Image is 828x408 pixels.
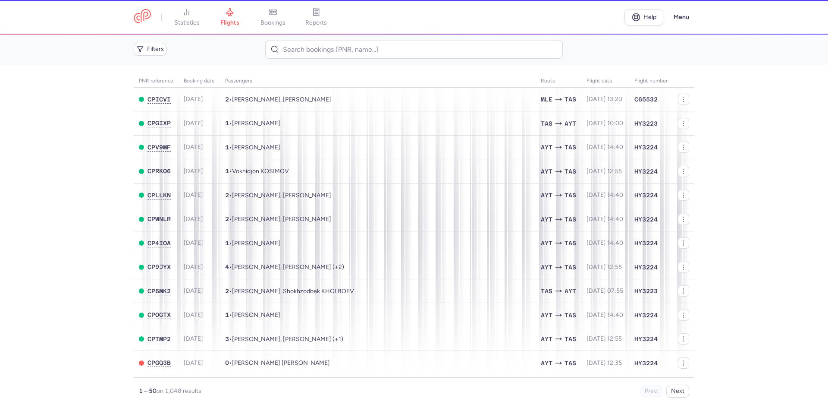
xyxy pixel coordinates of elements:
[634,167,658,176] span: HY3224
[179,75,220,88] th: Booking date
[634,287,658,295] span: HY3223
[232,240,280,247] span: Nuriddin ALIEV
[565,286,576,296] span: Antalya, Antalya, Turkey
[184,239,203,247] span: [DATE]
[565,310,576,320] span: Tashkent International, Tashkent, Uzbekistan
[147,144,171,151] button: CPV9MF
[139,265,144,270] span: CONFIRMED
[541,190,552,200] span: Antalya, Antalya, Turkey
[225,120,229,127] span: 1
[232,120,280,127] span: Dmitry MINKO
[541,310,552,320] span: Antalya, Antalya, Turkey
[634,359,658,367] span: HY3224
[225,96,229,103] span: 2
[139,97,144,102] span: CONFIRMED
[139,313,144,318] span: CONFIRMED
[184,335,203,342] span: [DATE]
[139,288,144,294] span: CONFIRMED
[139,336,144,342] span: CONFIRMED
[139,217,144,222] span: CONFIRMED
[586,191,623,199] span: [DATE] 14:40
[184,95,203,103] span: [DATE]
[225,359,229,366] span: 0
[586,120,623,127] span: [DATE] 10:00
[640,385,663,398] button: Prev.
[225,144,229,151] span: 1
[232,192,331,199] span: Akhrorjon SOLIEV, Mukhammadali MAKHMUDOV
[225,240,280,247] span: •
[184,168,203,175] span: [DATE]
[232,215,331,223] span: Mukhammadali MAMTALIEV, Jasurbek ABDUJABBOROV
[624,9,663,25] a: Help
[541,286,552,296] span: Tashkent International, Tashkent, Uzbekistan
[541,263,552,272] span: Antalya, Antalya, Turkey
[225,359,330,367] span: •
[139,169,144,174] span: CONFIRMED
[147,215,171,222] span: CPWNLR
[184,311,203,319] span: [DATE]
[225,240,229,247] span: 1
[139,121,144,126] span: CONFIRMED
[147,215,171,223] button: CPWNLR
[147,168,171,174] span: CPRKO6
[225,144,280,151] span: •
[147,192,171,199] button: CPLLKN
[147,335,171,342] span: CPTMP2
[232,144,280,151] span: Mikhail KOSTYLEV
[232,288,354,295] span: Jasur JURAEV, Shokhzodbek KHOLBOEV
[586,143,623,151] span: [DATE] 14:40
[541,238,552,248] span: Antalya, Antalya, Turkey
[586,168,622,175] span: [DATE] 12:55
[139,387,157,395] strong: 1 – 50
[634,239,658,247] span: HY3224
[147,240,171,247] button: CP4IOA
[586,95,622,103] span: [DATE] 13:20
[541,334,552,344] span: Antalya, Antalya, Turkey
[225,311,280,319] span: •
[139,193,144,198] span: CONFIRMED
[565,190,576,200] span: Tashkent International, Tashkent, Uzbekistan
[225,168,229,174] span: 1
[232,359,330,367] span: Daphne Wan Ting GOH
[586,311,623,319] span: [DATE] 14:40
[225,311,229,318] span: 1
[147,359,171,367] button: CPGQ3B
[586,359,622,367] span: [DATE] 12:35
[184,263,203,271] span: [DATE]
[147,288,171,294] span: CP6MK2
[157,387,201,395] span: on 1,048 results
[634,215,658,224] span: HY3224
[147,263,171,270] span: CP9JYX
[586,215,623,223] span: [DATE] 14:40
[668,9,694,25] button: Menu
[225,96,331,103] span: •
[147,263,171,271] button: CP9JYX
[634,143,658,152] span: HY3224
[139,361,144,366] span: CANCELED
[634,95,658,104] span: C65532
[634,263,658,272] span: HY3224
[634,191,658,199] span: HY3224
[147,192,171,199] span: CPLLKN
[634,119,658,128] span: HY3223
[666,385,689,398] button: Next
[629,75,673,88] th: Flight number
[565,263,576,272] span: Tashkent International, Tashkent, Uzbekistan
[225,335,229,342] span: 3
[147,335,171,343] button: CPTMP2
[265,40,562,59] input: Search bookings (PNR, name...)
[147,311,171,319] button: CPOGTX
[184,143,203,151] span: [DATE]
[634,311,658,319] span: HY3224
[225,168,289,175] span: •
[541,119,552,128] span: Tashkent International, Tashkent, Uzbekistan
[232,335,343,343] span: Javlonbek ABDUJABBOROV, Akhrorjon BOZOROV, Bokhodirjon RUZIEV
[541,142,552,152] span: Antalya, Antalya, Turkey
[184,215,203,223] span: [DATE]
[565,119,576,128] span: Antalya, Antalya, Turkey
[232,263,344,271] span: Nurmukhammad BOZOROV, Erkin KHAYDAROV, Sohibjon IBRAGIMOV, Nurmukhammadbek SAYDILLAEV
[147,168,171,175] button: CPRKO6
